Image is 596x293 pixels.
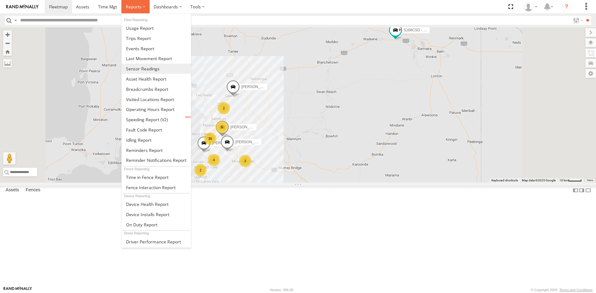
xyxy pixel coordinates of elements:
button: Drag Pegman onto the map to open Street View [3,152,16,165]
a: Fence Interaction Report [122,182,191,193]
a: Full Events Report [122,43,191,54]
a: Idling Report [122,135,191,145]
a: Trips Report [122,33,191,43]
span: S168CSD - Fridge It Spaceship [404,28,455,32]
button: Zoom out [3,39,12,47]
label: Map Settings [585,69,596,78]
a: Driver Performance Report [122,237,191,247]
i: ? [562,2,571,12]
div: 2 [218,102,230,114]
label: Measure [3,59,12,68]
a: Breadcrumbs Report [122,84,191,94]
div: Version: 306.00 [270,288,293,292]
div: Peter Lu [521,2,540,11]
a: Asset Health Report [122,74,191,84]
button: Keyboard shortcuts [491,178,518,183]
span: [PERSON_NAME] [230,125,261,129]
a: Fault Code Report [122,125,191,135]
label: Search Filter Options [571,16,584,25]
a: Device Health Report [122,199,191,209]
button: Map Scale: 10 km per 40 pixels [558,178,584,183]
label: Hide Summary Table [585,186,591,195]
a: Reminders Report [122,145,191,155]
a: Time in Fences Report [122,172,191,182]
a: Visited Locations Report [122,94,191,104]
span: [PERSON_NAME] [241,85,272,89]
label: Search Query [13,16,18,25]
a: On Duty Report [122,220,191,230]
a: Assignment Report [122,246,191,257]
div: © Copyright 2025 - [531,288,593,292]
label: Dock Summary Table to the Left [572,186,579,195]
div: 36 [204,132,216,145]
div: 5 [216,121,228,133]
span: 10 km [559,179,568,182]
label: Assets [2,186,22,195]
div: 4 [208,154,220,166]
div: 2 [239,155,251,167]
a: Visit our Website [3,287,32,293]
span: [PERSON_NAME] [235,140,266,144]
label: Dock Summary Table to the Right [579,186,585,195]
img: rand-logo.svg [6,5,38,9]
a: Service Reminder Notifications Report [122,155,191,166]
a: Asset Operating Hours Report [122,104,191,114]
span: [PERSON_NAME] [212,141,243,145]
span: Map data ©2025 Google [522,179,556,182]
a: Usage Report [122,23,191,33]
button: Zoom Home [3,47,12,56]
a: Last Movement Report [122,53,191,64]
a: Device Installs Report [122,209,191,220]
div: 2 [194,164,207,176]
button: Zoom in [3,30,12,39]
label: Fences [23,186,43,195]
a: Fleet Speed Report (V2) [122,114,191,125]
a: Terms (opens in new tab) [587,179,593,182]
a: Sensor Readings [122,64,191,74]
a: Terms and Conditions [560,288,593,292]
